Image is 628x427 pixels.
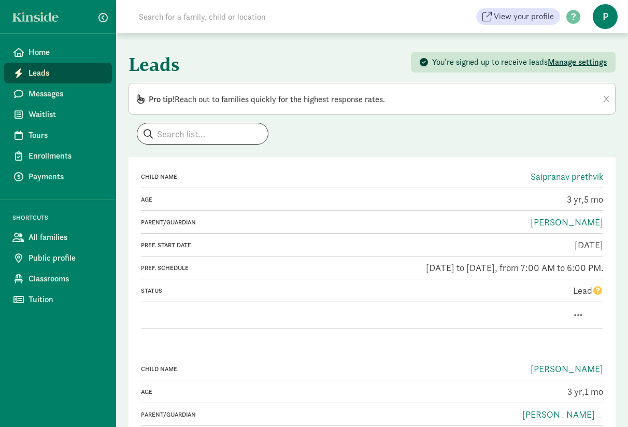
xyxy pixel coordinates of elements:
[28,231,104,244] span: All families
[141,195,370,204] div: Age
[141,387,370,396] div: Age
[28,252,104,264] span: Public profile
[4,248,112,268] a: Public profile
[4,227,112,248] a: All families
[576,377,628,427] iframe: Chat Widget
[141,240,370,250] div: Pref. Start Date
[374,283,603,297] div: Lead
[567,386,584,397] span: 3
[129,46,370,83] h1: Leads
[531,216,603,228] a: [PERSON_NAME]
[374,238,603,252] div: [DATE]
[4,146,112,166] a: Enrollments
[141,364,370,374] div: Child name
[28,273,104,285] span: Classrooms
[548,56,607,67] span: Manage settings
[374,261,603,275] div: [DATE] to [DATE], from 7:00 AM to 6:00 PM.
[133,6,423,27] input: Search for a family, child or location
[584,193,603,205] span: 5
[4,289,112,310] a: Tuition
[149,94,385,105] span: Reach out to families quickly for the highest response rates.
[4,83,112,104] a: Messages
[141,410,370,419] div: Parent/Guardian
[4,42,112,63] a: Home
[28,150,104,162] span: Enrollments
[531,170,603,182] a: Saipranav prethvik
[137,123,268,144] input: Search list...
[432,56,607,68] div: You’re signed up to receive leads
[4,166,112,187] a: Payments
[28,46,104,59] span: Home
[149,94,175,105] span: Pro tip!
[28,170,104,183] span: Payments
[567,193,584,205] span: 3
[494,10,554,23] span: View your profile
[141,218,370,227] div: Parent/Guardian
[4,125,112,146] a: Tours
[28,129,104,141] span: Tours
[28,108,104,121] span: Waitlist
[141,263,370,273] div: Pref. Schedule
[593,4,618,29] span: P
[4,63,112,83] a: Leads
[28,88,104,100] span: Messages
[4,104,112,125] a: Waitlist
[476,8,560,25] a: View your profile
[141,286,370,295] div: Status
[28,67,104,79] span: Leads
[141,172,370,181] div: Child name
[531,363,603,375] a: [PERSON_NAME]
[28,293,104,306] span: Tuition
[522,408,603,420] a: [PERSON_NAME] _
[4,268,112,289] a: Classrooms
